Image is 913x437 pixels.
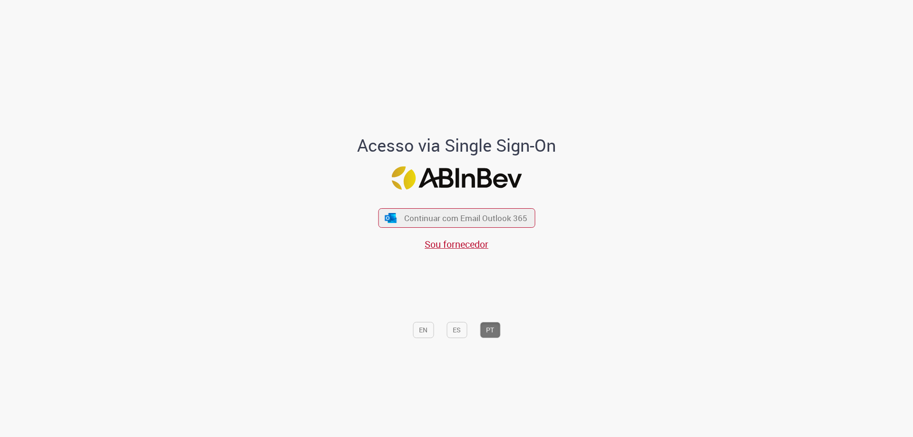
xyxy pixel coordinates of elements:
button: EN [413,322,434,338]
img: Logo ABInBev [391,166,522,190]
a: Sou fornecedor [425,238,488,251]
button: ES [447,322,467,338]
button: ícone Azure/Microsoft 360 Continuar com Email Outlook 365 [378,208,535,228]
button: PT [480,322,500,338]
img: ícone Azure/Microsoft 360 [384,213,398,223]
span: Continuar com Email Outlook 365 [404,213,527,223]
h1: Acesso via Single Sign-On [325,136,589,155]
